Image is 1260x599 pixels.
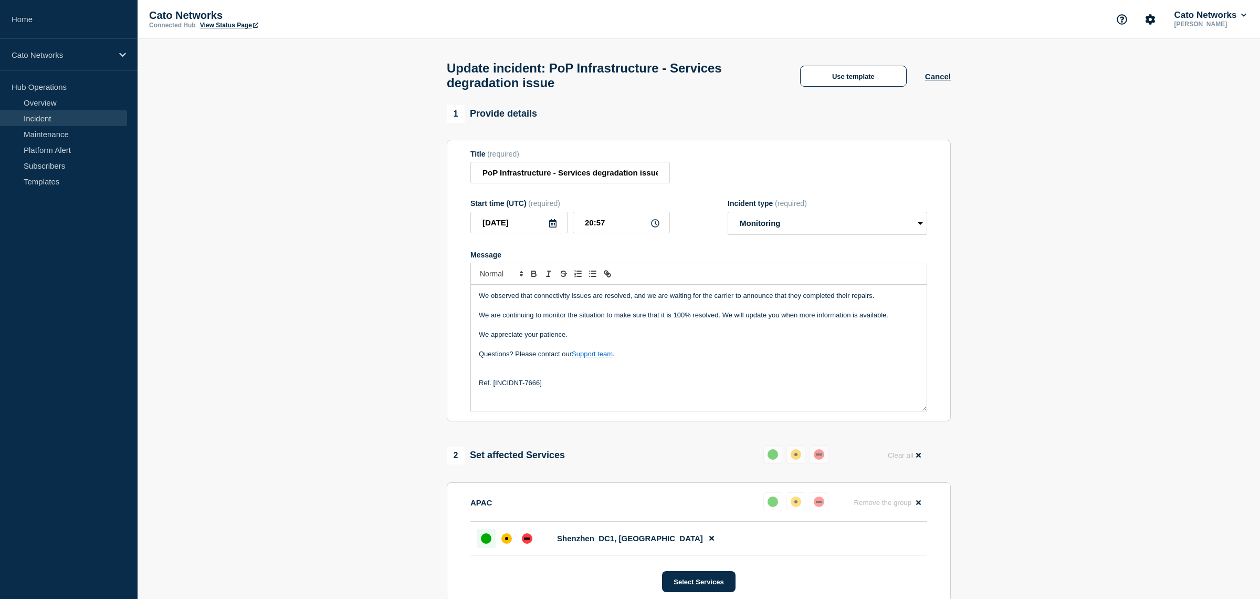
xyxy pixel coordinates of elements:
div: up [768,449,778,460]
input: Title [470,162,670,183]
button: up [763,492,782,511]
button: up [763,445,782,464]
p: Questions? Please contact our . [479,349,919,359]
p: Cato Networks [149,9,359,22]
div: Message [471,285,927,411]
div: Set affected Services [447,447,565,464]
button: affected [786,492,805,511]
div: affected [791,449,801,460]
div: up [768,497,778,507]
p: [PERSON_NAME] [1172,20,1248,28]
button: down [810,492,828,511]
button: Toggle italic text [541,267,556,280]
div: affected [791,497,801,507]
span: Remove the group [854,499,911,507]
div: up [481,533,491,544]
input: HH:MM [573,212,670,233]
button: down [810,445,828,464]
div: Start time (UTC) [470,199,670,208]
div: Message [470,251,927,259]
button: Clear all [881,445,927,466]
span: (required) [487,150,519,158]
button: Toggle ordered list [571,267,585,280]
p: We are continuing to monitor the situation to make sure that it is 100% resolved. We will update ... [479,311,919,320]
button: Toggle bulleted list [585,267,600,280]
button: Toggle link [600,267,615,280]
p: We appreciate your patience. [479,330,919,339]
button: Account settings [1139,8,1161,30]
button: affected [786,445,805,464]
span: (required) [775,199,807,208]
div: Title [470,150,670,158]
button: Toggle bold text [527,267,541,280]
select: Incident type [728,212,927,235]
p: Cato Networks [12,50,112,59]
div: Incident type [728,199,927,208]
p: APAC [470,498,492,507]
p: Ref. [INCIDNT-7666] [479,378,919,388]
p: We observed that connectivity issues are resolved, and we are waiting for the carrier to announce... [479,291,919,301]
input: YYYY-MM-DD [470,212,568,233]
div: down [522,533,532,544]
div: affected [501,533,512,544]
button: Cancel [925,72,951,81]
div: Provide details [447,105,537,123]
h1: Update incident: PoP Infrastructure - Services degradation issue [447,61,782,90]
a: Support team [572,350,613,358]
button: Support [1111,8,1133,30]
span: 2 [447,447,465,464]
span: 1 [447,105,465,123]
span: Shenzhen_DC1, [GEOGRAPHIC_DATA] [557,534,703,543]
div: down [814,497,824,507]
div: down [814,449,824,460]
button: Use template [800,66,907,87]
span: Font size [475,267,527,280]
a: View Status Page [200,22,258,29]
span: (required) [528,199,560,208]
button: Cato Networks [1172,10,1248,20]
p: Connected Hub [149,22,196,29]
button: Toggle strikethrough text [556,267,571,280]
button: Remove the group [847,492,927,513]
button: Select Services [662,571,735,592]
